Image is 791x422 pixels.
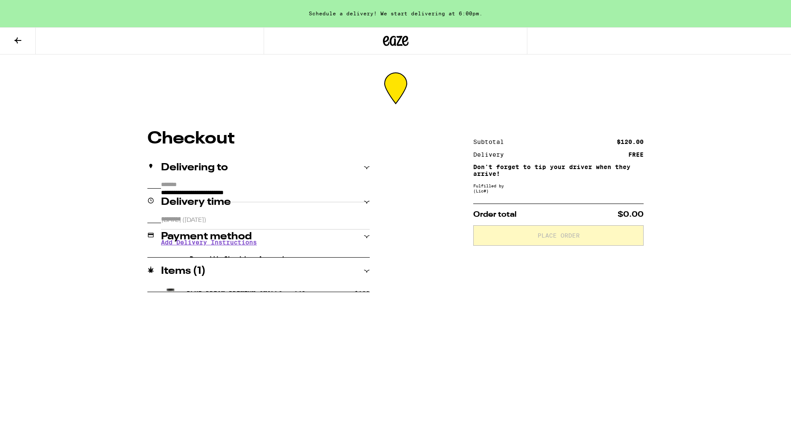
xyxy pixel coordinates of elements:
[617,139,644,145] div: $120.00
[473,183,644,193] div: Fulfilled by (Lic# )
[161,163,228,173] h2: Delivering to
[628,152,644,158] div: FREE
[618,211,644,218] span: $0.00
[161,216,370,224] p: [DATE] ([DATE])
[187,290,305,297] p: Blue Dream Premium Smalls - 14g
[473,152,510,158] div: Delivery
[473,211,517,218] span: Order total
[161,285,185,309] img: Blue Dream Premium Smalls - 14g
[354,290,370,297] div: $ 120
[161,266,206,276] h2: Items ( 1 )
[473,164,644,177] p: Don't forget to tip your driver when they arrive!
[473,225,644,246] button: Place Order
[147,130,370,147] h1: Checkout
[473,139,510,145] div: Subtotal
[161,197,231,207] h2: Delivery time
[190,255,285,269] span: Pay with Checking Account
[161,232,252,242] h2: Payment method
[538,233,580,238] span: Place Order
